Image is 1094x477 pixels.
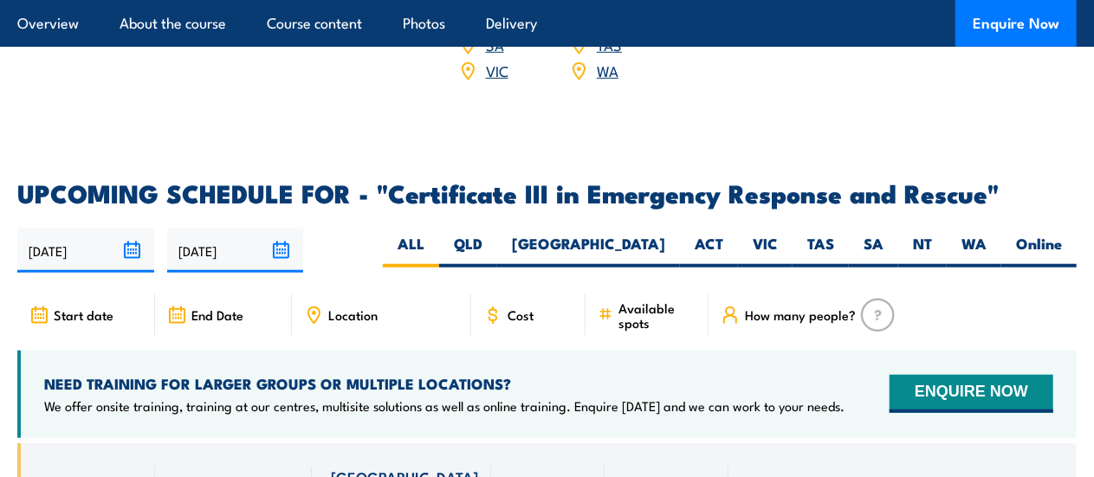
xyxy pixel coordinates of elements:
h2: UPCOMING SCHEDULE FOR - "Certificate III in Emergency Response and Rescue" [17,181,1077,203]
a: WA [597,60,618,81]
input: From date [17,229,154,273]
span: Available spots [618,300,696,330]
label: TAS [793,234,849,268]
label: SA [849,234,898,268]
label: [GEOGRAPHIC_DATA] [497,234,680,268]
label: Online [1001,234,1077,268]
span: Start date [54,307,113,322]
label: NT [898,234,947,268]
p: We offer onsite training, training at our centres, multisite solutions as well as online training... [44,397,845,415]
label: QLD [439,234,497,268]
a: TAS [597,34,622,55]
label: ACT [680,234,738,268]
span: How many people? [745,307,856,322]
label: WA [947,234,1001,268]
span: Location [328,307,378,322]
a: SA [486,34,504,55]
h4: NEED TRAINING FOR LARGER GROUPS OR MULTIPLE LOCATIONS? [44,374,845,393]
label: ALL [383,234,439,268]
span: Cost [508,307,534,322]
span: End Date [191,307,243,322]
button: ENQUIRE NOW [890,375,1053,413]
a: VIC [486,60,508,81]
label: VIC [738,234,793,268]
input: To date [167,229,304,273]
